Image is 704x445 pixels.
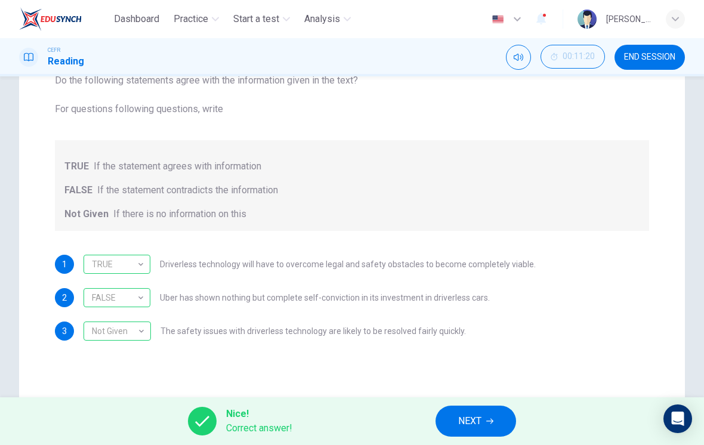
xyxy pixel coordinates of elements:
[663,404,692,433] div: Open Intercom Messenger
[64,207,109,221] span: Not Given
[64,183,92,197] span: FALSE
[563,52,595,61] span: 00:11:20
[160,260,536,268] span: Driverless technology will have to overcome legal and safety obstacles to become completely viable.
[233,12,279,26] span: Start a test
[62,293,67,302] span: 2
[299,8,356,30] button: Analysis
[624,52,675,62] span: END SESSION
[48,46,60,54] span: CEFR
[490,15,505,24] img: en
[436,406,516,437] button: NEXT
[541,45,605,69] button: 00:11:20
[458,413,481,429] span: NEXT
[506,45,531,70] div: Mute
[113,207,246,221] span: If there is no information on this
[64,159,89,174] span: TRUE
[615,45,685,70] button: END SESSION
[160,327,466,335] span: The safety issues with driverless technology are likely to be resolved fairly quickly.
[114,12,159,26] span: Dashboard
[226,407,292,421] span: Nice!
[19,7,82,31] img: EduSynch logo
[304,12,340,26] span: Analysis
[606,12,651,26] div: [PERSON_NAME] [PERSON_NAME] [PERSON_NAME]
[62,260,67,268] span: 1
[84,314,147,348] div: Not Given
[84,248,146,282] div: TRUE
[19,7,109,31] a: EduSynch logo
[94,159,261,174] span: If the statement agrees with information
[48,54,84,69] h1: Reading
[226,421,292,435] span: Correct answer!
[541,45,605,70] div: Hide
[169,8,224,30] button: Practice
[160,293,490,302] span: Uber has shown nothing but complete self-conviction in its investment in driverless cars.
[55,73,649,116] span: Do the following statements agree with the information given in the text? For questions following...
[62,327,67,335] span: 3
[229,8,295,30] button: Start a test
[97,183,278,197] span: If the statement contradicts the information
[109,8,164,30] button: Dashboard
[174,12,208,26] span: Practice
[84,281,146,315] div: FALSE
[578,10,597,29] img: Profile picture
